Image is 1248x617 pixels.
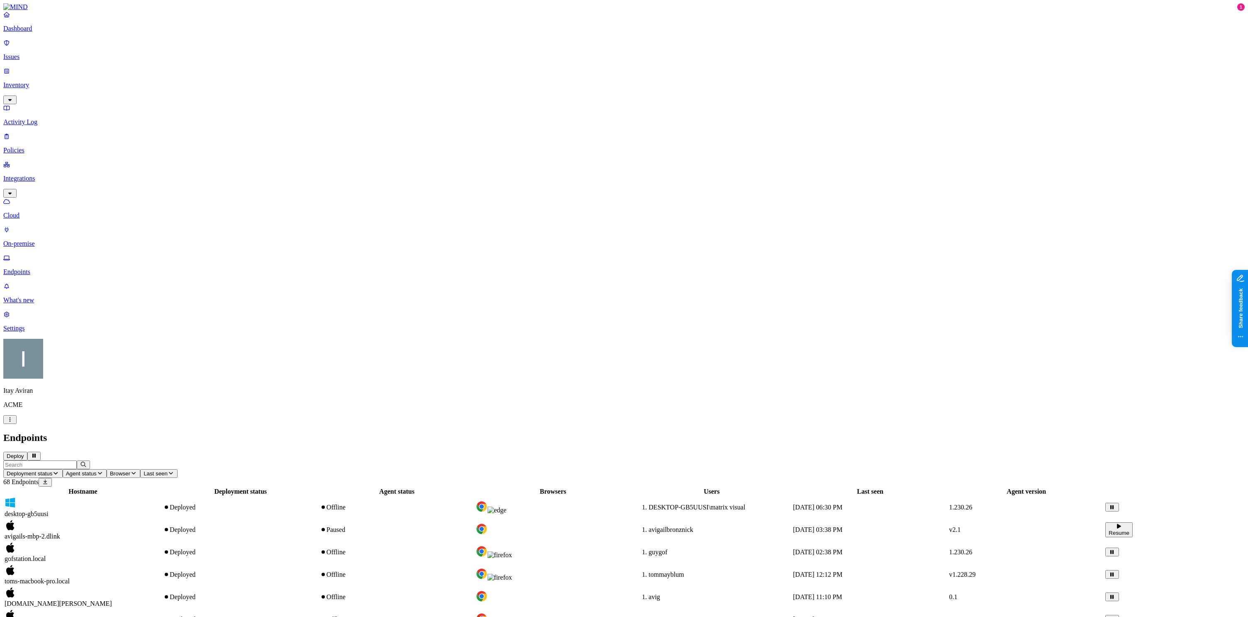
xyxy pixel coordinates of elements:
[5,587,16,598] img: macos
[170,571,195,578] span: Deployed
[66,470,97,477] span: Agent status
[3,339,43,379] img: Itay Aviran
[144,470,168,477] span: Last seen
[3,282,1245,304] a: What's new
[3,39,1245,61] a: Issues
[170,548,195,556] span: Deployed
[5,488,161,495] div: Hostname
[793,504,842,511] span: [DATE] 06:30 PM
[648,526,693,533] span: avigailbronznick
[5,600,112,607] span: [DOMAIN_NAME][PERSON_NAME]
[3,53,1245,61] p: Issues
[648,548,667,556] span: guygof
[3,161,1245,196] a: Integrations
[170,593,195,600] span: Deployed
[320,593,474,601] div: Offline
[3,198,1245,219] a: Cloud
[3,401,1245,409] p: ACME
[3,387,1245,394] p: Itay Aviran
[110,470,130,477] span: Browser
[3,132,1245,154] a: Policies
[170,504,195,511] span: Deployed
[3,254,1245,276] a: Endpoints
[5,578,70,585] span: toms-macbook-pro.local
[949,504,972,511] span: 1.230.26
[949,571,975,578] span: v1.228.29
[3,460,77,469] input: Search
[1237,3,1245,11] div: 1
[3,226,1245,247] a: On-premise
[793,548,842,556] span: [DATE] 02:38 PM
[7,470,52,477] span: Deployment status
[5,510,49,517] span: desktop-gb5uusi
[3,325,1245,332] p: Settings
[648,571,684,578] span: tommayblum
[476,523,487,535] img: chrome
[476,501,487,512] img: chrome
[793,526,842,533] span: [DATE] 03:38 PM
[3,11,1245,32] a: Dashboard
[476,590,487,602] img: chrome
[3,3,28,11] img: MIND
[949,548,972,556] span: 1.230.26
[487,507,507,514] img: edge
[648,593,660,600] span: avig
[163,488,318,495] div: Deployment status
[487,574,512,581] img: firefox
[3,432,1245,443] h2: Endpoints
[5,542,16,553] img: macos
[3,104,1245,126] a: Activity Log
[3,175,1245,182] p: Integrations
[3,296,1245,304] p: What's new
[3,311,1245,332] a: Settings
[476,568,487,580] img: chrome
[320,548,474,556] div: Offline
[3,118,1245,126] p: Activity Log
[648,504,745,511] span: DESKTOP-GB5UUSI\matrix visual
[793,488,947,495] div: Last seen
[3,147,1245,154] p: Policies
[487,551,512,559] img: firefox
[3,212,1245,219] p: Cloud
[476,546,487,557] img: chrome
[3,240,1245,247] p: On-premise
[3,67,1245,103] a: Inventory
[1105,522,1133,537] button: Resume
[320,526,474,534] div: Paused
[3,25,1245,32] p: Dashboard
[793,571,842,578] span: [DATE] 12:12 PM
[5,519,16,531] img: macos
[949,488,1104,495] div: Agent version
[3,81,1245,89] p: Inventory
[949,526,960,533] span: v2.1
[5,533,60,540] span: avigails-mbp-2.dlink
[170,526,195,533] span: Deployed
[3,3,1245,11] a: MIND
[3,478,39,485] span: 68 Endpoints
[793,593,842,600] span: [DATE] 11:10 PM
[320,488,474,495] div: Agent status
[5,555,46,562] span: gofstation.local
[5,564,16,576] img: macos
[3,268,1245,276] p: Endpoints
[476,488,631,495] div: Browsers
[320,504,474,511] div: Offline
[3,452,27,460] button: Deploy
[5,497,16,509] img: windows
[320,571,474,578] div: Offline
[632,488,791,495] div: Users
[949,593,957,600] span: 0.1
